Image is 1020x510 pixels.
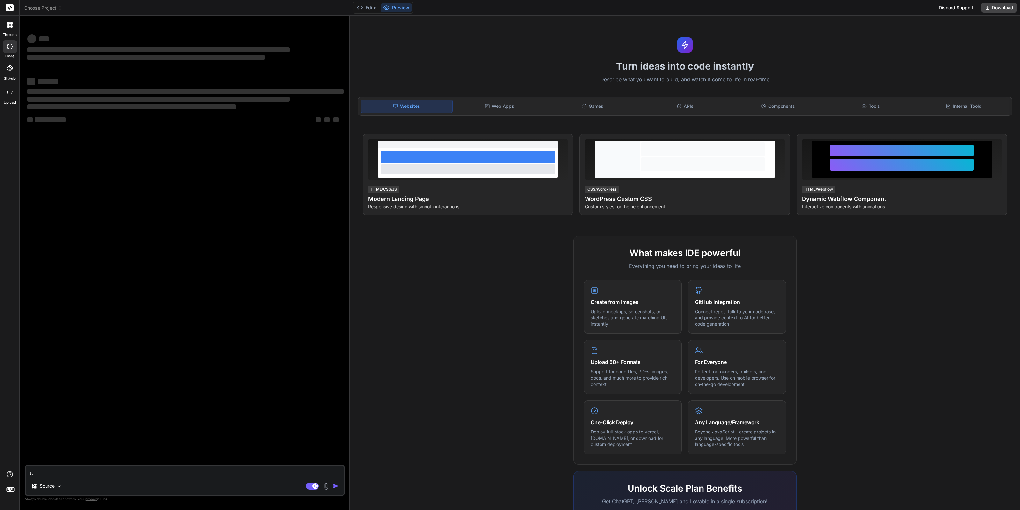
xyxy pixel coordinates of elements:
span: ‌ [39,36,49,41]
button: Preview [381,3,412,12]
p: Source [40,483,55,489]
div: APIs [639,100,731,113]
h2: What makes IDE powerful [584,246,786,260]
h4: For Everyone [695,358,779,366]
span: ‌ [27,34,36,43]
div: Components [732,100,824,113]
label: Upload [4,100,16,105]
span: ‌ [27,104,236,109]
p: Beyond JavaScript - create projects in any language. More powerful than language-specific tools [695,429,779,447]
span: ‌ [316,117,321,122]
p: Deploy full-stack apps to Vercel, [DOMAIN_NAME], or download for custom deployment [591,429,675,447]
p: Get ChatGPT, [PERSON_NAME] and Lovable in a single subscription! [584,498,786,505]
span: ‌ [333,117,339,122]
img: attachment [323,483,330,490]
h4: Upload 50+ Formats [591,358,675,366]
h4: Modern Landing Page [368,195,568,203]
div: HTML/CSS/JS [368,186,399,193]
div: Web Apps [454,100,545,113]
label: GitHub [4,76,16,81]
textarea: แ [26,466,344,477]
div: HTML/Webflow [802,186,835,193]
h2: Unlock Scale Plan Benefits [584,482,786,495]
span: ‌ [35,117,66,122]
p: Always double-check its answers. Your in Bind [25,496,345,502]
span: ‌ [27,97,290,102]
p: Support for code files, PDFs, images, docs, and much more to provide rich context [591,368,675,387]
p: Describe what you want to build, and watch it come to life in real-time [354,76,1016,84]
p: Upload mockups, screenshots, or sketches and generate matching UIs instantly [591,308,675,327]
label: code [5,54,14,59]
h4: WordPress Custom CSS [585,195,785,203]
p: Interactive components with animations [802,203,1002,210]
div: Tools [825,100,917,113]
span: ‌ [27,47,290,52]
h4: One-Click Deploy [591,418,675,426]
img: icon [332,483,339,489]
p: Responsive design with smooth interactions [368,203,568,210]
h4: GitHub Integration [695,298,779,306]
div: Discord Support [935,3,977,13]
h1: Turn ideas into code instantly [354,60,1016,72]
p: Custom styles for theme enhancement [585,203,785,210]
button: Editor [354,3,381,12]
span: ‌ [27,55,265,60]
span: Choose Project [24,5,62,11]
button: Download [981,3,1017,13]
label: threads [3,32,17,38]
span: ‌ [38,79,58,84]
span: privacy [85,497,97,501]
div: CSS/WordPress [585,186,619,193]
p: Everything you need to bring your ideas to life [584,262,786,270]
h4: Any Language/Framework [695,418,779,426]
div: Websites [361,100,453,113]
span: ‌ [324,117,330,122]
p: Connect repos, talk to your codebase, and provide context to AI for better code generation [695,308,779,327]
div: Games [547,100,638,113]
span: ‌ [27,89,344,94]
span: ‌ [27,117,33,122]
div: Internal Tools [918,100,1009,113]
p: Perfect for founders, builders, and developers. Use on mobile browser for on-the-go development [695,368,779,387]
img: Pick Models [56,484,62,489]
h4: Create from Images [591,298,675,306]
h4: Dynamic Webflow Component [802,195,1002,203]
span: ‌ [27,78,35,85]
